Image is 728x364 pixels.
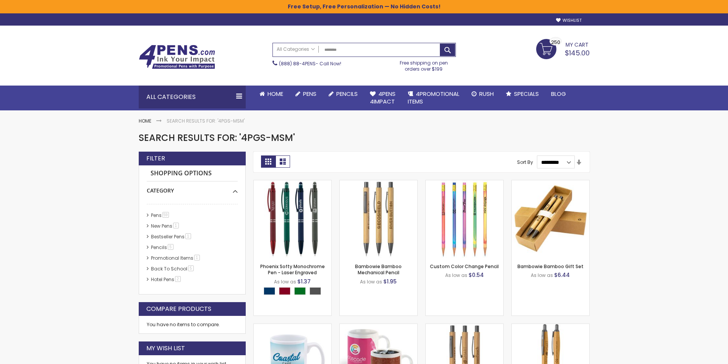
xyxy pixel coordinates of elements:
span: 250 [551,39,560,46]
div: Select A Color [264,287,325,297]
a: Home [253,86,289,102]
a: Bestseller Pens1 [149,233,194,240]
strong: Compare Products [146,305,211,313]
a: Specials [500,86,545,102]
span: $6.44 [554,271,570,279]
img: 4Pens Custom Pens and Promotional Products [139,45,215,69]
a: Bamboo Sophisticate Pen - Laser Engraved [512,324,589,330]
span: $0.54 [469,271,484,279]
a: Hotel Pens​2 [149,276,183,283]
strong: Shopping Options [147,165,238,182]
strong: Grid [261,155,276,168]
a: Custom Color Change Pencil [426,180,503,186]
span: 1 [173,223,179,228]
a: Blog [545,86,572,102]
span: 1 [185,233,191,239]
span: 4PROMOTIONAL ITEMS [408,90,459,105]
a: Phoenix Softy Monochrome Pen - Laser Engraved [254,180,331,186]
a: 15 Oz SimpliColor Mug [254,324,331,330]
div: Gunmetal [310,287,321,295]
span: Home [268,90,283,98]
span: 1 [194,255,200,260]
span: Search results for: '4pgs-msm' [139,131,295,144]
span: $1.95 [383,278,397,285]
span: 2 [175,276,181,282]
a: Pencils [323,86,364,102]
strong: Search results for: '4pgs-msm' [167,118,245,124]
span: Pens [303,90,316,98]
a: Bambowie Bamboo Mechanical Pencil [355,263,402,276]
a: Home [139,118,151,124]
a: (888) 88-4PENS [279,60,316,67]
a: $145.00 250 [536,39,590,58]
img: Phoenix Softy Monochrome Pen - Laser Engraved [254,180,331,258]
strong: Filter [146,154,165,163]
span: Blog [551,90,566,98]
span: $1.37 [297,278,311,285]
img: Bambowie Bamboo Gift Set [512,180,589,258]
a: Bambowie Bamboo Gift Set [512,180,589,186]
a: Bambowie Bamboo Mechanical Pencil [340,180,417,186]
div: Free shipping on pen orders over $199 [392,57,456,72]
span: As low as [445,272,467,278]
img: Bambowie Bamboo Mechanical Pencil [340,180,417,258]
a: Promotional Items1 [149,255,203,261]
span: Pencils [336,90,358,98]
div: Category [147,181,238,194]
span: 59 [162,212,169,218]
strong: My Wish List [146,344,185,353]
span: 5 [168,244,173,250]
div: You have no items to compare. [139,316,246,334]
span: Rush [479,90,494,98]
a: Back To School5 [149,265,196,272]
a: Pencils5 [149,244,176,251]
span: 4Pens 4impact [370,90,396,105]
a: 12 Oz SimpliColor Mug [340,324,417,330]
a: Rush [465,86,500,102]
a: Bambowie Bamboo Gift Set [517,263,584,270]
a: Pens [289,86,323,102]
span: 5 [188,265,194,271]
a: 4PROMOTIONALITEMS [402,86,465,110]
div: Navy Blue [264,287,275,295]
label: Sort By [517,159,533,165]
a: All Categories [273,43,319,56]
img: Custom Color Change Pencil [426,180,503,258]
a: Pens59 [149,212,172,218]
a: 4Pens4impact [364,86,402,110]
a: New Pens1 [149,223,182,229]
span: Specials [514,90,539,98]
span: As low as [274,278,296,285]
div: All Categories [139,86,246,108]
div: Green [294,287,306,295]
span: All Categories [277,46,315,52]
a: Wishlist [556,18,582,23]
span: As low as [531,272,553,278]
a: Phoenix Softy Monochrome Pen - Laser Engraved [260,263,325,276]
div: Burgundy [279,287,290,295]
span: As low as [360,278,382,285]
a: Personalized Bambowie Bamboo Pen [426,324,503,330]
span: $145.00 [565,48,590,58]
span: - Call Now! [279,60,341,67]
a: Custom Color Change Pencil [430,263,499,270]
